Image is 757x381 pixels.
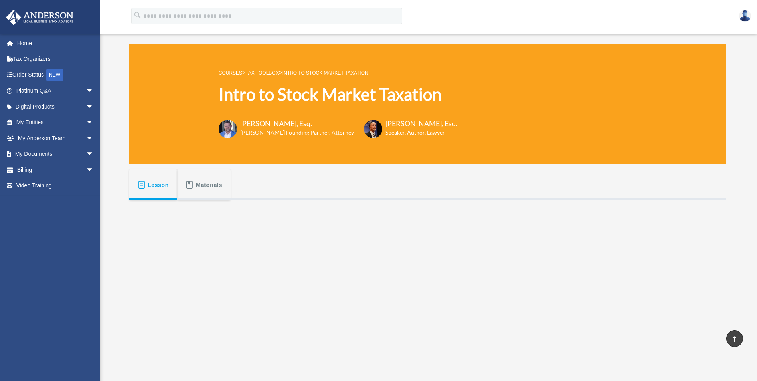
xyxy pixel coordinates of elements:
[6,35,106,51] a: Home
[108,14,117,21] a: menu
[240,129,354,137] h6: [PERSON_NAME] Founding Partner, Attorney
[219,83,457,106] h1: Intro to Stock Market Taxation
[245,70,279,76] a: Tax Toolbox
[86,130,102,147] span: arrow_drop_down
[86,146,102,163] span: arrow_drop_down
[108,11,117,21] i: menu
[6,67,106,83] a: Order StatusNEW
[6,162,106,178] a: Billingarrow_drop_down
[46,69,63,81] div: NEW
[86,83,102,99] span: arrow_drop_down
[385,119,457,129] h3: [PERSON_NAME], Esq.
[219,68,457,78] p: > >
[219,120,237,138] img: Toby-circle-head.png
[6,115,106,131] a: My Entitiesarrow_drop_down
[133,11,142,20] i: search
[6,146,106,162] a: My Documentsarrow_drop_down
[86,162,102,178] span: arrow_drop_down
[385,129,447,137] h6: Speaker, Author, Lawyer
[6,51,106,67] a: Tax Organizers
[6,178,106,194] a: Video Training
[282,70,368,76] a: Intro to Stock Market Taxation
[6,130,106,146] a: My Anderson Teamarrow_drop_down
[726,330,743,347] a: vertical_align_top
[86,99,102,115] span: arrow_drop_down
[86,115,102,131] span: arrow_drop_down
[6,99,106,115] a: Digital Productsarrow_drop_down
[364,120,382,138] img: Scott-Estill-Headshot.png
[240,119,354,129] h3: [PERSON_NAME], Esq.
[730,333,739,343] i: vertical_align_top
[6,83,106,99] a: Platinum Q&Aarrow_drop_down
[739,10,751,22] img: User Pic
[196,178,223,192] span: Materials
[4,10,76,25] img: Anderson Advisors Platinum Portal
[148,178,169,192] span: Lesson
[219,70,242,76] a: COURSES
